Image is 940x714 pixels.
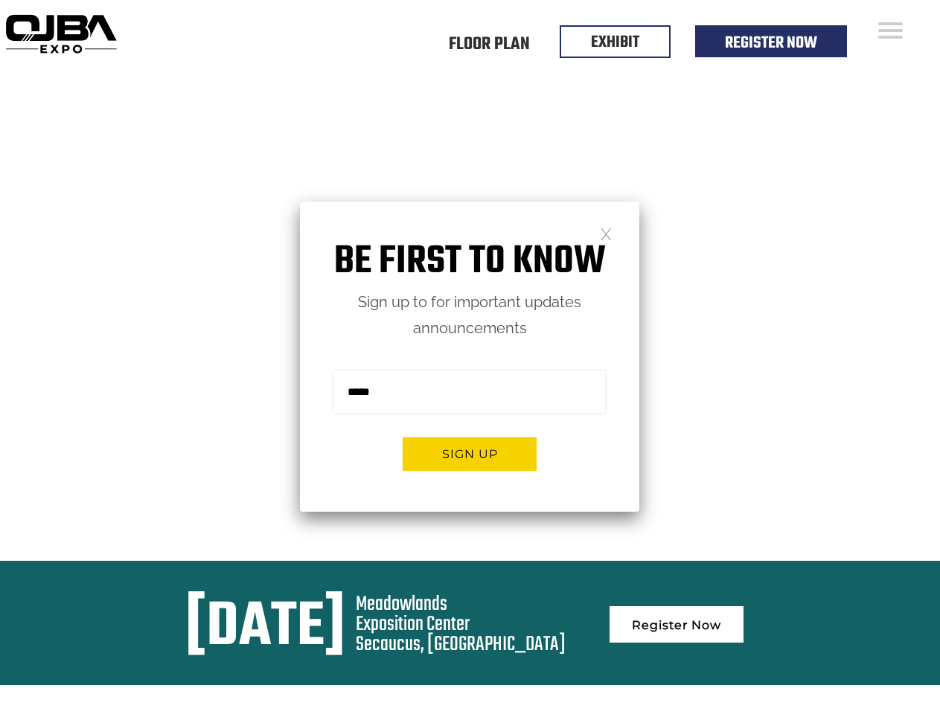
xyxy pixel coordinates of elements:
[725,30,817,56] a: Register Now
[591,30,639,55] a: EXHIBIT
[403,437,537,471] button: Sign up
[600,227,613,239] a: Close
[185,594,345,663] div: [DATE]
[300,289,639,341] p: Sign up to for important updates announcements
[300,239,639,286] h1: Be first to know
[356,594,566,654] div: Meadowlands Exposition Center Secaucus, [GEOGRAPHIC_DATA]
[610,606,744,643] a: Register Now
